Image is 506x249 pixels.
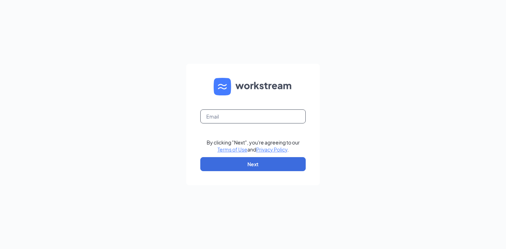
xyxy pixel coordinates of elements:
[214,78,292,95] img: WS logo and Workstream text
[256,146,287,153] a: Privacy Policy
[218,146,247,153] a: Terms of Use
[200,109,306,123] input: Email
[200,157,306,171] button: Next
[207,139,300,153] div: By clicking "Next", you're agreeing to our and .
